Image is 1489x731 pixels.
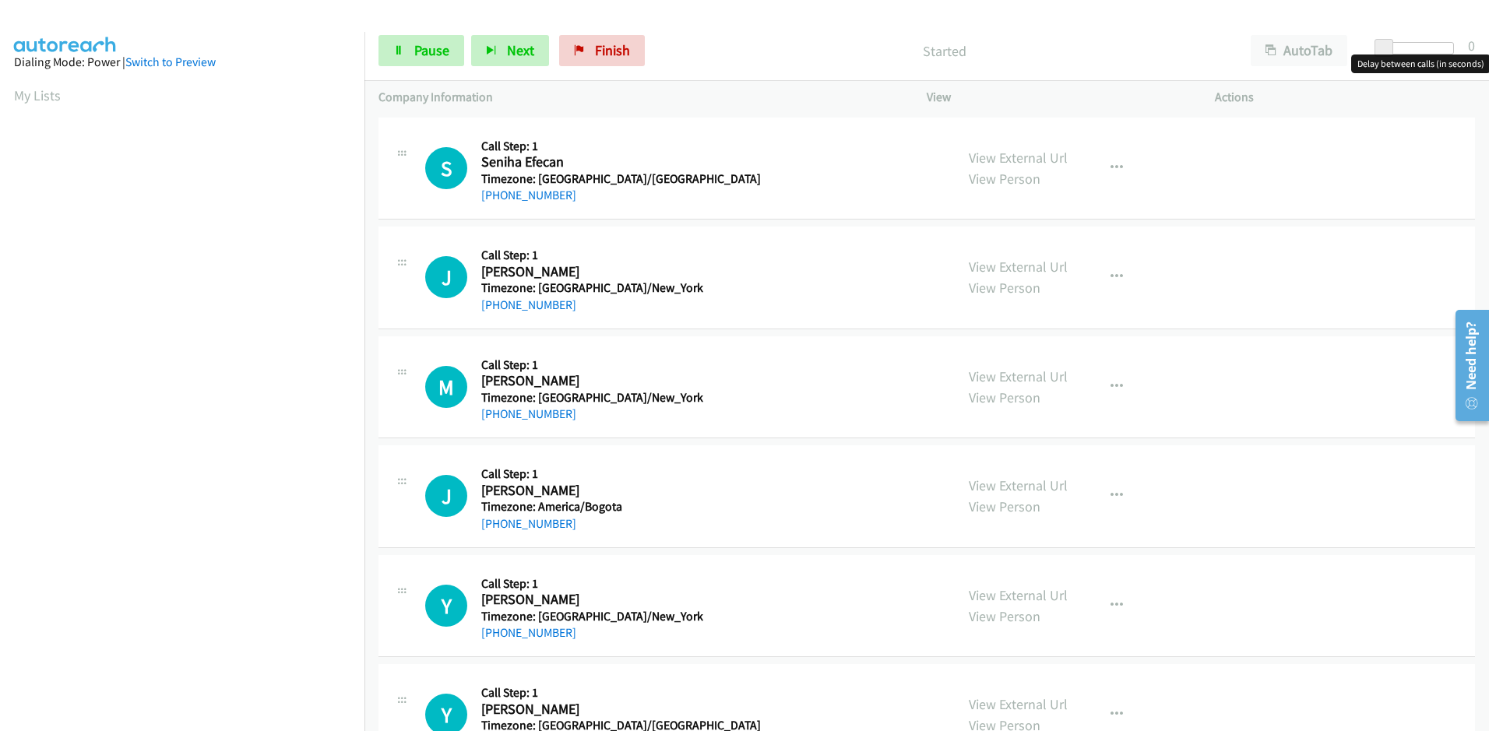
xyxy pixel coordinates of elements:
[425,366,467,408] div: The call is yet to be attempted
[378,35,464,66] a: Pause
[481,466,647,482] h5: Call Step: 1
[481,139,761,154] h5: Call Step: 1
[969,607,1040,625] a: View Person
[559,35,645,66] a: Finish
[969,695,1068,713] a: View External Url
[125,54,216,69] a: Switch to Preview
[481,591,647,609] h2: [PERSON_NAME]
[471,35,549,66] button: Next
[969,170,1040,188] a: View Person
[481,516,576,531] a: [PHONE_NUMBER]
[481,372,647,390] h2: [PERSON_NAME]
[595,41,630,59] span: Finish
[481,171,761,187] h5: Timezone: [GEOGRAPHIC_DATA]/[GEOGRAPHIC_DATA]
[481,701,647,719] h2: [PERSON_NAME]
[481,576,703,592] h5: Call Step: 1
[1251,35,1347,66] button: AutoTab
[481,499,647,515] h5: Timezone: America/Bogota
[927,88,1187,107] p: View
[481,280,703,296] h5: Timezone: [GEOGRAPHIC_DATA]/New_York
[481,263,647,281] h2: [PERSON_NAME]
[378,88,899,107] p: Company Information
[425,585,467,627] div: The call is yet to be attempted
[481,153,647,171] h2: Seniha Efecan
[969,258,1068,276] a: View External Url
[481,609,703,624] h5: Timezone: [GEOGRAPHIC_DATA]/New_York
[481,625,576,640] a: [PHONE_NUMBER]
[425,366,467,408] h1: M
[969,279,1040,297] a: View Person
[481,482,647,500] h2: [PERSON_NAME]
[481,188,576,202] a: [PHONE_NUMBER]
[481,406,576,421] a: [PHONE_NUMBER]
[481,390,703,406] h5: Timezone: [GEOGRAPHIC_DATA]/New_York
[414,41,449,59] span: Pause
[14,86,61,104] a: My Lists
[481,357,703,373] h5: Call Step: 1
[425,585,467,627] h1: Y
[969,388,1040,406] a: View Person
[969,476,1068,494] a: View External Url
[969,586,1068,604] a: View External Url
[969,367,1068,385] a: View External Url
[425,475,467,517] div: The call is yet to be attempted
[969,149,1068,167] a: View External Url
[425,147,467,189] h1: S
[969,497,1040,515] a: View Person
[1444,304,1489,427] iframe: Resource Center
[481,248,703,263] h5: Call Step: 1
[425,475,467,517] h1: J
[507,41,534,59] span: Next
[666,40,1223,62] p: Started
[14,53,350,72] div: Dialing Mode: Power |
[1215,88,1475,107] p: Actions
[425,256,467,298] h1: J
[425,147,467,189] div: The call is yet to be attempted
[481,685,761,701] h5: Call Step: 1
[481,297,576,312] a: [PHONE_NUMBER]
[1468,35,1475,56] div: 0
